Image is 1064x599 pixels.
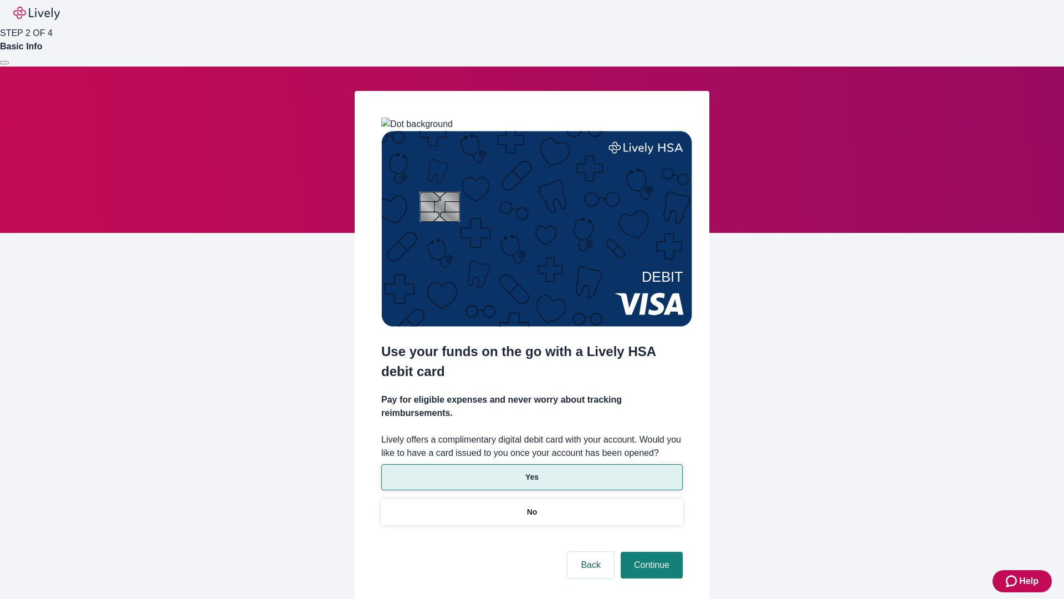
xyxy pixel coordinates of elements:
[621,552,683,578] button: Continue
[381,393,683,420] h4: Pay for eligible expenses and never worry about tracking reimbursements.
[381,464,683,490] button: Yes
[381,131,692,327] img: Debit card
[525,471,539,483] p: Yes
[567,552,614,578] button: Back
[1006,575,1019,588] svg: Zendesk support icon
[527,506,538,518] p: No
[381,433,683,460] label: Lively offers a complimentary digital debit card with your account. Would you like to have a card...
[993,570,1052,592] button: Zendesk support iconHelp
[13,7,60,20] img: Lively
[381,499,683,525] button: No
[1019,575,1039,588] span: Help
[381,342,683,382] h2: Use your funds on the go with a Lively HSA debit card
[381,118,453,131] img: Dot background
